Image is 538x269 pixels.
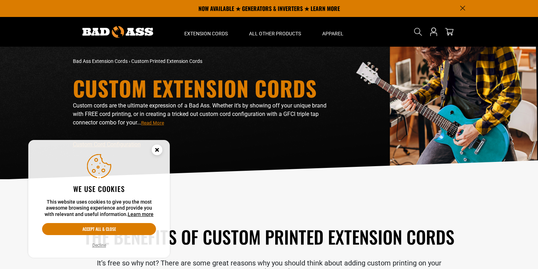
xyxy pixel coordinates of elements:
button: Accept all & close [42,223,156,235]
h1: Custom Extension Cords [73,77,331,99]
summary: Apparel [312,17,354,47]
span: Apparel [322,30,343,37]
a: Bad Ass Extension Cords [73,58,128,64]
span: Read More [141,120,164,125]
span: Extension Cords [184,30,228,37]
aside: Cookie Consent [28,140,170,258]
h2: The Benefits of Custom Printed Extension Cords [73,225,465,248]
summary: Search [412,26,424,37]
a: Learn more [128,211,154,217]
span: › [129,58,130,64]
summary: Extension Cords [174,17,238,47]
p: This website uses cookies to give you the most awesome browsing experience and provide you with r... [42,199,156,218]
button: Decline [90,242,108,249]
summary: All Other Products [238,17,312,47]
p: Custom cords are the ultimate expression of a Bad Ass. Whether it’s by showing off your unique br... [73,101,331,127]
h2: We use cookies [42,184,156,193]
span: Custom Printed Extension Cords [131,58,202,64]
span: All Other Products [249,30,301,37]
nav: breadcrumbs [73,58,331,65]
img: Bad Ass Extension Cords [82,26,153,38]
